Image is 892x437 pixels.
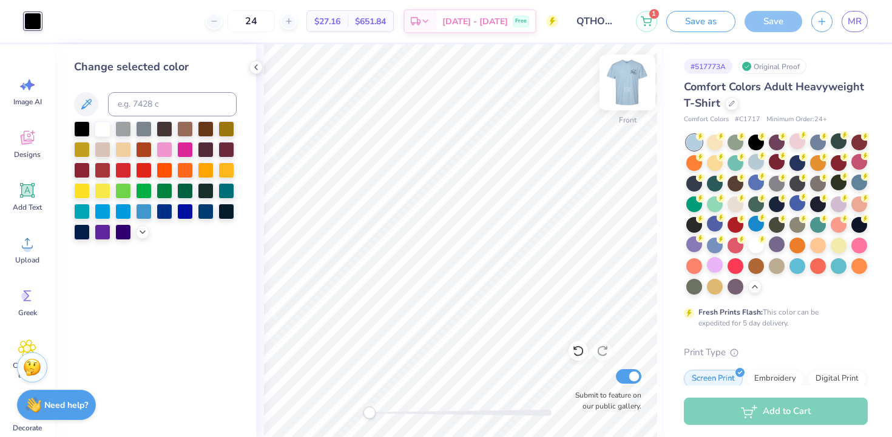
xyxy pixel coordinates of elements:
input: e.g. 7428 c [108,92,237,116]
span: Decorate [13,423,42,433]
button: Save as [666,11,735,32]
img: Front [603,58,652,107]
input: Untitled Design [567,9,627,33]
span: Comfort Colors Adult Heavyweight T-Shirt [684,79,864,110]
label: Submit to feature on our public gallery. [569,390,641,412]
div: # 517773A [684,59,732,74]
span: MR [848,15,862,28]
div: Accessibility label [363,407,376,419]
span: Comfort Colors [684,115,729,125]
span: # C1717 [735,115,760,125]
div: Print Type [684,345,868,359]
button: 1 [636,11,657,32]
span: Add Text [13,202,42,212]
div: Embroidery [746,370,804,388]
a: MR [842,11,868,32]
strong: Fresh Prints Flash: [698,307,763,317]
span: $27.16 [314,15,340,28]
div: This color can be expedited for 5 day delivery. [698,307,848,329]
div: Front [619,115,637,125]
span: Designs [14,150,41,159]
div: Screen Print [684,370,743,388]
span: [DATE] - [DATE] [442,15,508,28]
span: Image AI [13,97,42,107]
span: Upload [15,255,39,265]
span: Minimum Order: 24 + [766,115,827,125]
div: Change selected color [74,59,237,75]
span: Free [515,17,527,25]
span: Greek [18,308,37,318]
span: Clipart & logos [7,361,47,380]
input: – – [228,10,275,32]
span: 1 [649,9,659,19]
strong: Need help? [44,399,88,411]
div: Digital Print [808,370,867,388]
span: $651.84 [355,15,386,28]
div: Original Proof [738,59,806,74]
